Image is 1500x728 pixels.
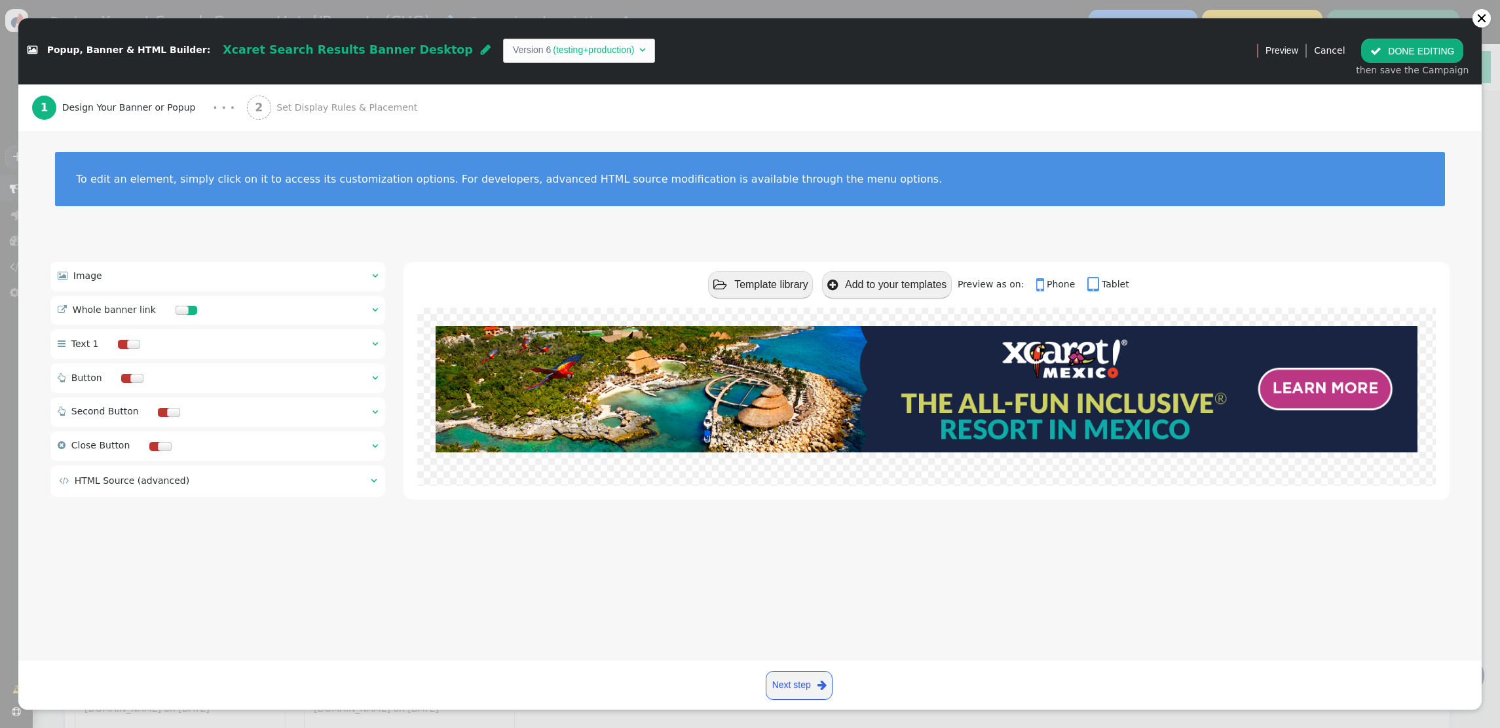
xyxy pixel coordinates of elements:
span: Close Button [71,440,130,450]
span:  [58,407,66,416]
span: Preview as on: [958,279,1033,289]
span:  [372,407,378,416]
span:  [28,46,37,55]
b: 2 [255,101,263,114]
span:  [58,373,66,382]
span:  [372,271,378,280]
span:  [58,441,66,450]
button: Add to your templates [822,271,951,298]
a: Tablet [1087,279,1129,289]
span:  [1087,276,1102,294]
span:  [639,45,645,54]
span: Whole banner link [73,304,156,315]
span:  [481,44,491,56]
span: Text 1 [71,338,99,349]
span: Button [71,373,102,383]
span:  [58,305,67,314]
button: DONE EDITING [1361,39,1463,62]
span:  [827,279,838,291]
span: Design Your Banner or Popup [62,101,201,115]
span:  [372,373,378,382]
a: 2 Set Display Rules & Placement [247,84,447,131]
span: Second Button [71,406,139,416]
span:  [58,339,66,348]
span: HTML Source (advanced) [75,475,189,486]
a: Phone [1036,279,1085,289]
div: To edit an element, simply click on it to access its customization options. For developers, advan... [76,173,1424,185]
span:  [59,476,69,485]
span:  [372,441,378,450]
a: 1 Design Your Banner or Popup · · · [32,84,247,131]
a: Cancel [1314,45,1345,56]
span:  [58,271,67,280]
b: 1 [41,101,48,114]
span: Set Display Rules & Placement [276,101,422,115]
div: then save the Campaign [1356,64,1469,77]
span: Image [73,270,102,281]
span:  [371,476,377,485]
span:  [1370,46,1381,56]
span: Xcaret Search Results Banner Desktop [223,43,473,56]
button: Template library [708,271,813,298]
div: · · · [213,99,234,117]
span: Preview [1266,44,1298,58]
span:  [1036,276,1047,294]
span:  [372,305,378,314]
td: Version 6 [513,43,551,57]
a: Preview [1266,39,1298,62]
span: Popup, Banner & HTML Builder: [47,45,211,56]
span:  [713,279,727,291]
span:  [817,677,827,693]
span:  [372,339,378,348]
td: (testing+production) [551,43,636,57]
a: Next step [766,671,833,700]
